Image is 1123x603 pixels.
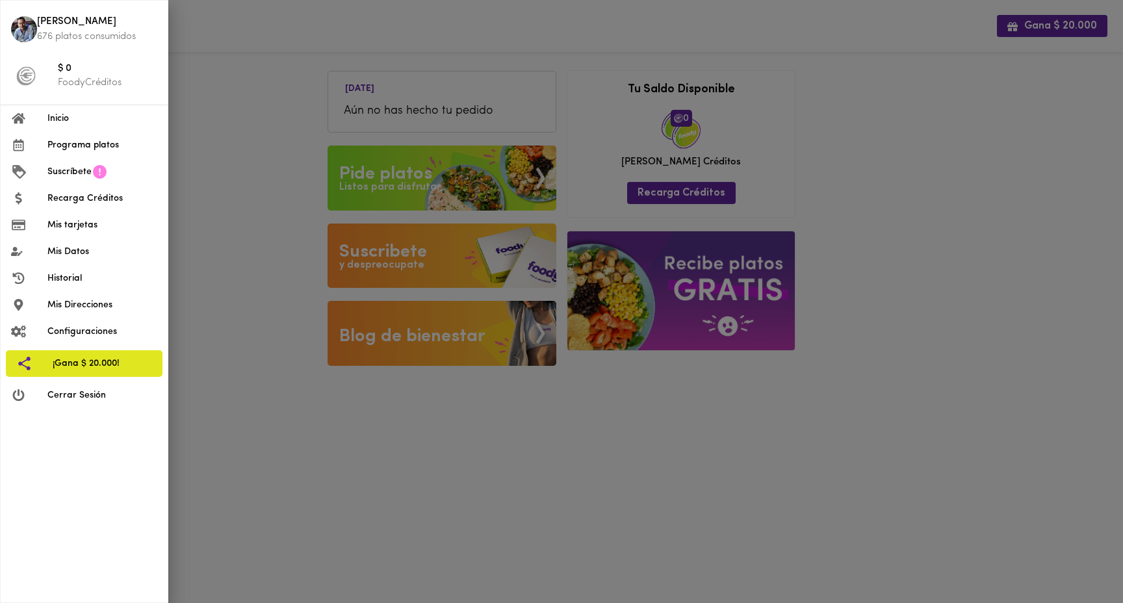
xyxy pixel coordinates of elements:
img: foody-creditos-black.png [16,66,36,86]
span: Suscríbete [47,165,92,179]
p: 676 platos consumidos [37,30,157,44]
span: Programa platos [47,138,157,152]
p: FoodyCréditos [58,76,157,90]
span: ¡Gana $ 20.000! [53,357,152,370]
span: Mis tarjetas [47,218,157,232]
span: Configuraciones [47,325,157,339]
span: Cerrar Sesión [47,389,157,402]
span: $ 0 [58,62,157,77]
span: Inicio [47,112,157,125]
span: Historial [47,272,157,285]
span: Mis Direcciones [47,298,157,312]
span: Recarga Créditos [47,192,157,205]
span: Mis Datos [47,245,157,259]
iframe: Messagebird Livechat Widget [1048,528,1110,590]
span: [PERSON_NAME] [37,15,157,30]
